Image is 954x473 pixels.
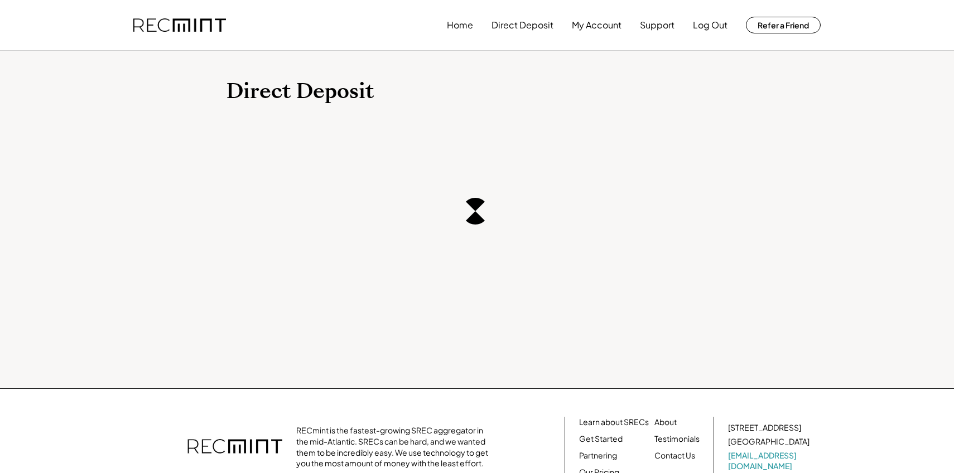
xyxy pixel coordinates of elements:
div: [GEOGRAPHIC_DATA] [728,436,810,447]
img: recmint-logotype%403x.png [133,18,226,32]
a: Learn about SRECs [579,417,649,428]
a: Get Started [579,433,623,445]
button: Log Out [693,14,727,36]
h1: Direct Deposit [226,79,728,105]
div: [STREET_ADDRESS] [728,422,801,433]
a: Partnering [579,450,617,461]
button: Direct Deposit [492,14,553,36]
button: Support [640,14,674,36]
a: Contact Us [654,450,695,461]
a: Testimonials [654,433,700,445]
button: Home [447,14,473,36]
a: About [654,417,677,428]
button: Refer a Friend [746,17,821,33]
img: recmint-logotype%403x.png [187,428,282,467]
a: [EMAIL_ADDRESS][DOMAIN_NAME] [728,450,812,472]
button: My Account [572,14,621,36]
div: RECmint is the fastest-growing SREC aggregator in the mid-Atlantic. SRECs can be hard, and we wan... [296,425,494,469]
